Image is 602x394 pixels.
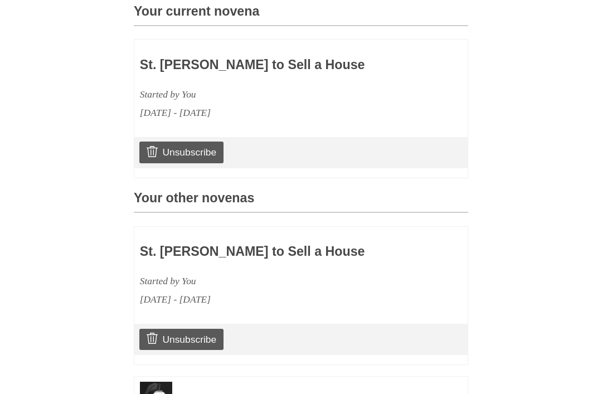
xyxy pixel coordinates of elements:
[139,142,224,163] a: Unsubscribe
[134,191,468,213] h3: Your other novenas
[140,290,397,309] div: [DATE] - [DATE]
[134,4,468,26] h3: Your current novena
[140,85,397,104] div: Started by You
[140,272,397,290] div: Started by You
[139,329,224,350] a: Unsubscribe
[140,245,397,259] h3: St. [PERSON_NAME] to Sell a House
[140,104,397,122] div: [DATE] - [DATE]
[140,58,397,72] h3: St. [PERSON_NAME] to Sell a House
